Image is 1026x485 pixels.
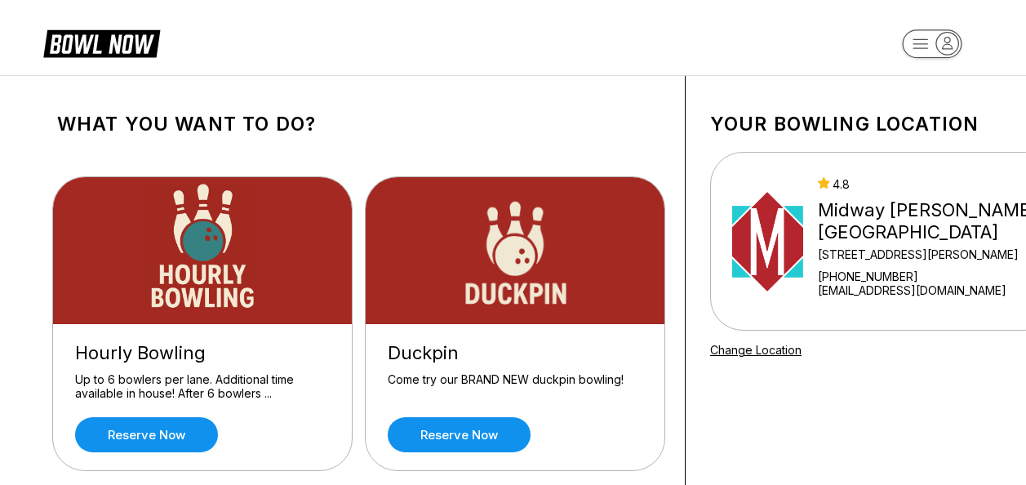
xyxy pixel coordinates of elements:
[388,417,531,452] a: Reserve now
[388,372,642,401] div: Come try our BRAND NEW duckpin bowling!
[75,417,218,452] a: Reserve now
[75,372,330,401] div: Up to 6 bowlers per lane. Additional time available in house! After 6 bowlers ...
[710,343,802,357] a: Change Location
[366,177,666,324] img: Duckpin
[732,180,803,303] img: Midway Bowling - Carlisle
[388,342,642,364] div: Duckpin
[53,177,353,324] img: Hourly Bowling
[75,342,330,364] div: Hourly Bowling
[57,113,660,136] h1: What you want to do?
